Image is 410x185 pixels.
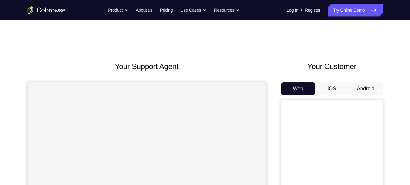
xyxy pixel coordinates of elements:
[136,4,152,16] a: About us
[315,82,349,95] button: iOS
[281,82,315,95] button: Web
[287,4,298,16] a: Log In
[180,4,206,16] button: Use Cases
[281,61,383,72] h2: Your Customer
[301,6,302,14] span: /
[108,4,128,16] button: Product
[328,4,382,16] a: Try Online Demo
[28,6,66,14] a: Go to the home page
[349,82,383,95] button: Android
[305,4,320,16] a: Register
[160,4,172,16] a: Pricing
[214,4,240,16] button: Resources
[28,61,266,72] h2: Your Support Agent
